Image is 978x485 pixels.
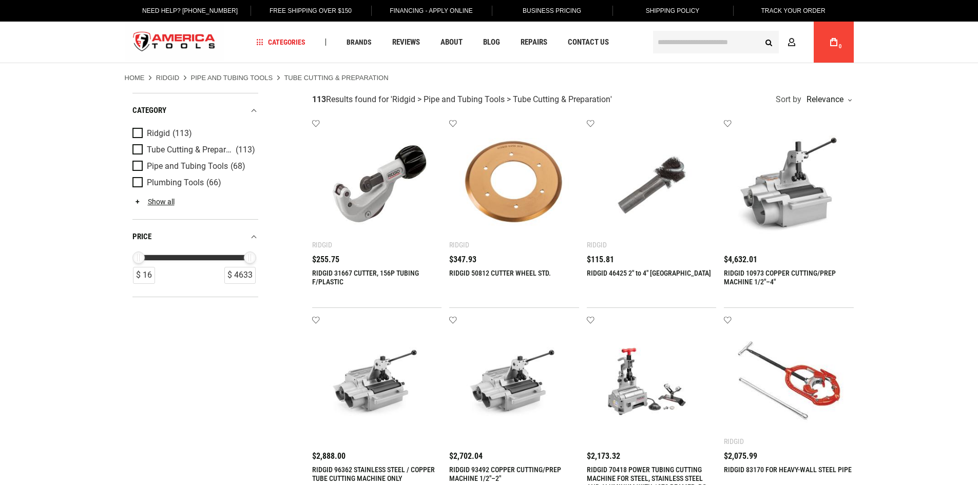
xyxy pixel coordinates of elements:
[563,35,613,49] a: Contact Us
[516,35,552,49] a: Repairs
[804,95,851,104] div: Relevance
[597,326,706,435] img: RIDGID 70418 POWER TUBING CUTTING MACHINE FOR STEEL, STAINLESS STEEL AND ALUMINUM WITH 137S REAME...
[347,38,372,46] span: Brands
[587,256,614,264] span: $115.81
[440,38,463,46] span: About
[312,452,346,460] span: $2,888.00
[449,241,469,249] div: Ridgid
[724,256,757,264] span: $4,632.01
[312,256,339,264] span: $255.75
[252,35,310,49] a: Categories
[459,326,569,435] img: RIDGID 93492 COPPER CUTTING/PREP MACHINE 1/2
[824,22,843,63] a: 0
[587,452,620,460] span: $2,173.32
[147,145,233,154] span: Tube Cutting & Preparation
[724,269,836,286] a: RIDGID 10973 COPPER CUTTING/PREP MACHINE 1/2"–4"
[449,256,476,264] span: $347.93
[147,178,204,187] span: Plumbing Tools
[724,452,757,460] span: $2,075.99
[231,162,245,171] span: (68)
[587,241,607,249] div: Ridgid
[132,198,175,206] a: Show all
[312,269,419,286] a: RIDGID 31667 CUTTER, 156P TUBING F/PLASTIC
[759,32,779,52] button: Search
[521,38,547,46] span: Repairs
[132,161,256,172] a: Pipe and Tubing Tools (68)
[392,94,610,104] span: Ridgid > Pipe and Tubing Tools > Tube Cutting & Preparation
[312,465,435,482] a: RIDGID 96362 STAINLESS STEEL / COPPER TUBE CUTTING MACHINE ONLY
[133,267,155,284] div: $ 16
[312,94,326,104] strong: 113
[256,38,305,46] span: Categories
[388,35,425,49] a: Reviews
[322,326,432,435] img: RIDGID 96362 STAINLESS STEEL / COPPER TUBE CUTTING MACHINE ONLY
[147,162,228,171] span: Pipe and Tubing Tools
[156,73,180,83] a: Ridgid
[132,93,258,297] div: Product Filters
[483,38,500,46] span: Blog
[132,144,256,156] a: Tube Cutting & Preparation (113)
[597,130,706,239] img: RIDGID 46425 2
[322,130,432,239] img: RIDGID 31667 CUTTER, 156P TUBING F/PLASTIC
[125,23,224,62] a: store logo
[284,74,388,82] strong: Tube Cutting & Preparation
[125,73,145,83] a: Home
[436,35,467,49] a: About
[191,73,273,83] a: Pipe and Tubing Tools
[132,230,258,244] div: price
[312,94,612,105] div: Results found for ' '
[147,129,170,138] span: Ridgid
[132,128,256,139] a: Ridgid (113)
[236,146,255,154] span: (113)
[392,38,420,46] span: Reviews
[342,35,376,49] a: Brands
[478,35,505,49] a: Blog
[734,130,843,239] img: RIDGID 10973 COPPER CUTTING/PREP MACHINE 1/2
[724,437,744,445] div: Ridgid
[646,7,700,14] span: Shipping Policy
[172,129,192,138] span: (113)
[125,23,224,62] img: America Tools
[132,177,256,188] a: Plumbing Tools (66)
[568,38,609,46] span: Contact Us
[206,179,221,187] span: (66)
[459,130,569,239] img: RIDGID 50812 CUTTER WHEEL STD.
[734,326,843,435] img: RIDGID 83170 FOR HEAVY-WALL STEEL PIPE
[312,241,332,249] div: Ridgid
[449,465,561,482] a: RIDGID 93492 COPPER CUTTING/PREP MACHINE 1/2"–2"
[839,44,842,49] span: 0
[449,452,483,460] span: $2,702.04
[224,267,256,284] div: $ 4633
[449,269,551,277] a: RIDGID 50812 CUTTER WHEEL STD.
[132,104,258,118] div: category
[724,465,852,474] a: RIDGID 83170 FOR HEAVY-WALL STEEL PIPE
[776,95,801,104] span: Sort by
[587,269,711,277] a: RIDGID 46425 2" to 4" [GEOGRAPHIC_DATA]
